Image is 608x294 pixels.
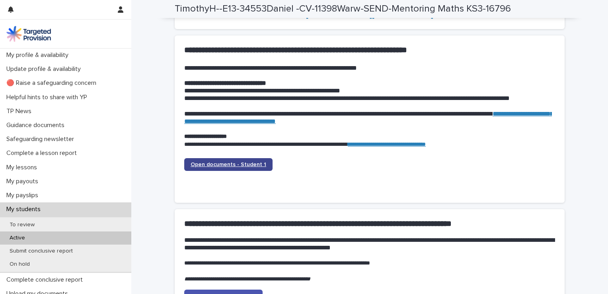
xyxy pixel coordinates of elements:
span: Open documents - Student 1 [191,162,266,167]
p: Helpful hints to share with YP [3,94,94,101]
p: Safeguarding newsletter [3,135,80,143]
p: TP News [3,108,38,115]
p: On hold [3,261,36,268]
img: M5nRWzHhSzIhMunXDL62 [6,26,51,42]
p: Active [3,235,31,241]
p: My profile & availability [3,51,75,59]
p: Complete conclusive report [3,276,89,284]
a: Open documents - Student 1 [184,158,273,171]
h2: TimothyH--E13-34553Daniel -CV-11398Warw-SEND-Mentoring Maths KS3-16796 [175,3,511,15]
p: 🔴 Raise a safeguarding concern [3,79,103,87]
a: [EMAIL_ADDRESS][DOMAIN_NAME] [306,11,433,19]
p: My students [3,206,47,213]
p: My payouts [3,178,45,185]
p: Complete a lesson report [3,149,83,157]
p: To review [3,221,41,228]
p: Guidance documents [3,122,71,129]
p: My payslips [3,192,45,199]
p: My lessons [3,164,43,171]
p: Update profile & availability [3,65,87,73]
p: Submit conclusive report [3,248,79,255]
